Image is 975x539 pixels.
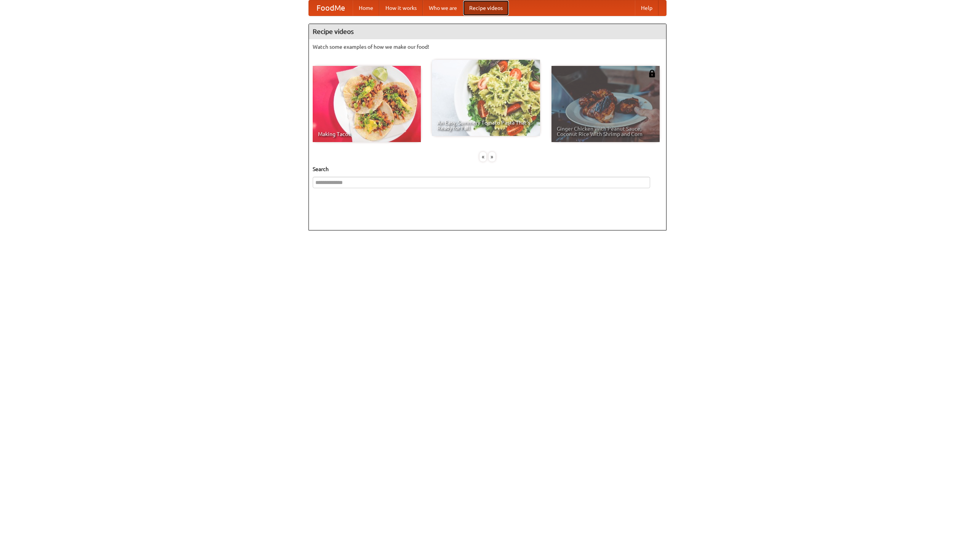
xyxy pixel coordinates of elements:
a: FoodMe [309,0,353,16]
a: Who we are [423,0,463,16]
a: Making Tacos [313,66,421,142]
p: Watch some examples of how we make our food! [313,43,662,51]
span: Making Tacos [318,131,416,137]
a: An Easy, Summery Tomato Pasta That's Ready for Fall [432,60,540,136]
a: Help [635,0,659,16]
span: An Easy, Summery Tomato Pasta That's Ready for Fall [437,120,535,131]
a: Home [353,0,379,16]
h4: Recipe videos [309,24,666,39]
a: Recipe videos [463,0,509,16]
img: 483408.png [648,70,656,77]
div: » [489,152,495,162]
h5: Search [313,165,662,173]
a: How it works [379,0,423,16]
div: « [480,152,486,162]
